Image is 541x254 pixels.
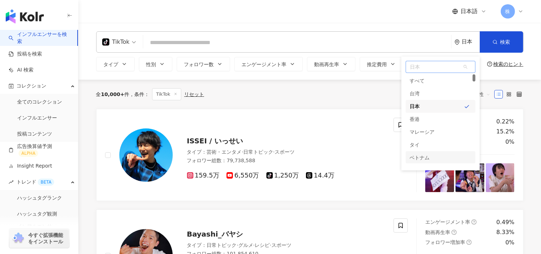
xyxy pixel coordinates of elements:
[9,163,52,170] a: Insight Report
[207,149,242,155] span: 芸術・エンタメ
[505,239,514,247] div: 0%
[187,242,385,249] div: タイプ ：
[454,39,460,45] span: environment
[456,163,484,192] img: post-image
[410,138,420,151] div: タイ
[187,149,385,156] div: タイプ ：
[406,61,475,73] span: 日本
[102,36,130,48] div: TikTok
[227,172,259,179] span: 6,550万
[494,61,524,67] div: 検索のヒント
[104,62,119,67] span: タイプ
[9,51,42,58] a: 投稿を検索
[406,113,475,126] div: 香港
[9,229,69,248] a: chrome extension今すぐ拡張機能をインストール
[96,109,524,201] a: KOL AvatarISSEI / いっせいタイプ：芸術・エンタメ·日常トピック·スポーツフォロワー総数：79,738,588159.5万6,550万1,250万14.4万エンゲージメント率qu...
[17,195,62,202] a: ハッシュタグランク
[270,242,271,248] span: ·
[6,9,44,23] img: logo
[410,74,425,87] div: すべて
[410,113,420,126] div: 香港
[406,151,475,164] div: ベトナム
[96,91,130,97] div: 全 件
[187,137,243,145] span: ISSEI / いっせい
[425,163,454,192] img: post-image
[184,62,214,67] span: フォロワー数
[9,143,72,157] a: 広告換算値予測ALPHA
[101,91,125,97] span: 10,000+
[467,240,472,245] span: question-circle
[461,7,478,15] span: 日本語
[307,57,355,71] button: 動画再生率
[16,78,46,94] span: コレクション
[255,242,270,248] span: レシピ
[17,99,62,106] a: 全てのコレクション
[242,62,287,67] span: エンゲージメント率
[314,62,339,67] span: 動画再生率
[187,157,385,164] div: フォロワー総数 ： 79,738,588
[425,219,470,225] span: エンゲージメント率
[480,31,523,53] button: 検索
[469,89,490,100] span: 関連性
[406,74,475,87] div: すべて
[184,91,204,97] div: リセット
[187,172,220,179] span: 159.5万
[9,31,72,45] a: searchインフルエンサーを検索
[410,87,420,100] div: 台湾
[266,172,299,179] span: 1,250万
[119,128,173,182] img: KOL Avatar
[406,126,475,138] div: マレーシア
[16,174,54,190] span: トレンド
[129,91,149,97] span: 条件 ：
[17,115,57,122] a: インフルエンサー
[17,211,57,218] a: ハッシュタグ観測
[500,39,510,45] span: 検索
[452,230,457,235] span: question-circle
[38,179,54,186] div: BETA
[472,219,477,224] span: question-circle
[360,57,403,71] button: 推定費用
[496,218,515,226] div: 0.49%
[462,39,480,45] div: 日本
[96,57,135,71] button: タイプ
[487,62,492,67] span: question-circle
[425,239,465,245] span: フォロワー増加率
[177,57,230,71] button: フォロワー数
[306,172,334,179] span: 14.4万
[410,126,435,138] div: マレーシア
[234,57,303,71] button: エンゲージメント率
[425,229,450,235] span: 動画再生率
[406,87,475,100] div: 台湾
[367,62,387,67] span: 推定費用
[496,128,515,136] div: 15.2%
[238,242,253,248] span: グルメ
[406,100,475,113] div: 日本
[207,242,237,248] span: 日常トピック
[410,151,430,164] div: ベトナム
[9,180,14,185] span: rise
[17,131,52,138] a: 投稿コンテンツ
[187,230,243,238] span: Bayashi_バヤシ
[486,163,515,192] img: post-image
[275,149,295,155] span: スポーツ
[271,242,291,248] span: スポーツ
[9,67,33,74] a: AI 検索
[496,118,515,126] div: 0.22%
[242,149,243,155] span: ·
[496,228,515,236] div: 8.33%
[11,233,25,244] img: chrome extension
[505,138,514,146] div: 0%
[152,88,181,100] span: TikTok
[505,7,510,15] span: 株
[146,62,156,67] span: 性別
[243,149,273,155] span: 日常トピック
[28,232,67,245] span: 今すぐ拡張機能をインストール
[237,242,238,248] span: ·
[139,57,172,71] button: 性別
[406,138,475,151] div: タイ
[253,242,255,248] span: ·
[273,149,275,155] span: ·
[410,100,420,113] div: 日本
